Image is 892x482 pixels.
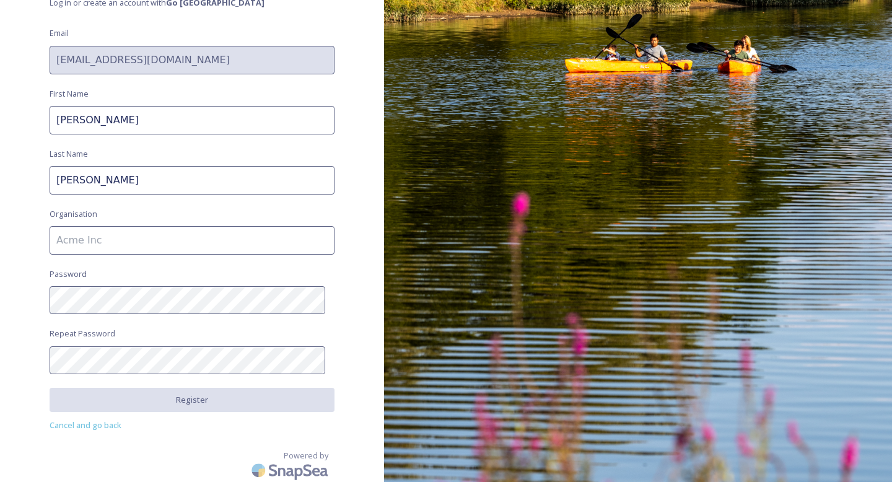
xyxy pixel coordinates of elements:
[50,46,334,74] input: john.doe@snapsea.io
[50,148,88,160] span: Last Name
[284,450,328,462] span: Powered by
[50,166,334,195] input: Doe
[50,88,89,100] span: First Name
[50,226,334,255] input: Acme Inc
[50,388,334,412] button: Register
[50,328,115,340] span: Repeat Password
[50,268,87,280] span: Password
[50,208,97,220] span: Organisation
[50,419,121,431] span: Cancel and go back
[50,27,69,39] span: Email
[50,106,334,134] input: John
